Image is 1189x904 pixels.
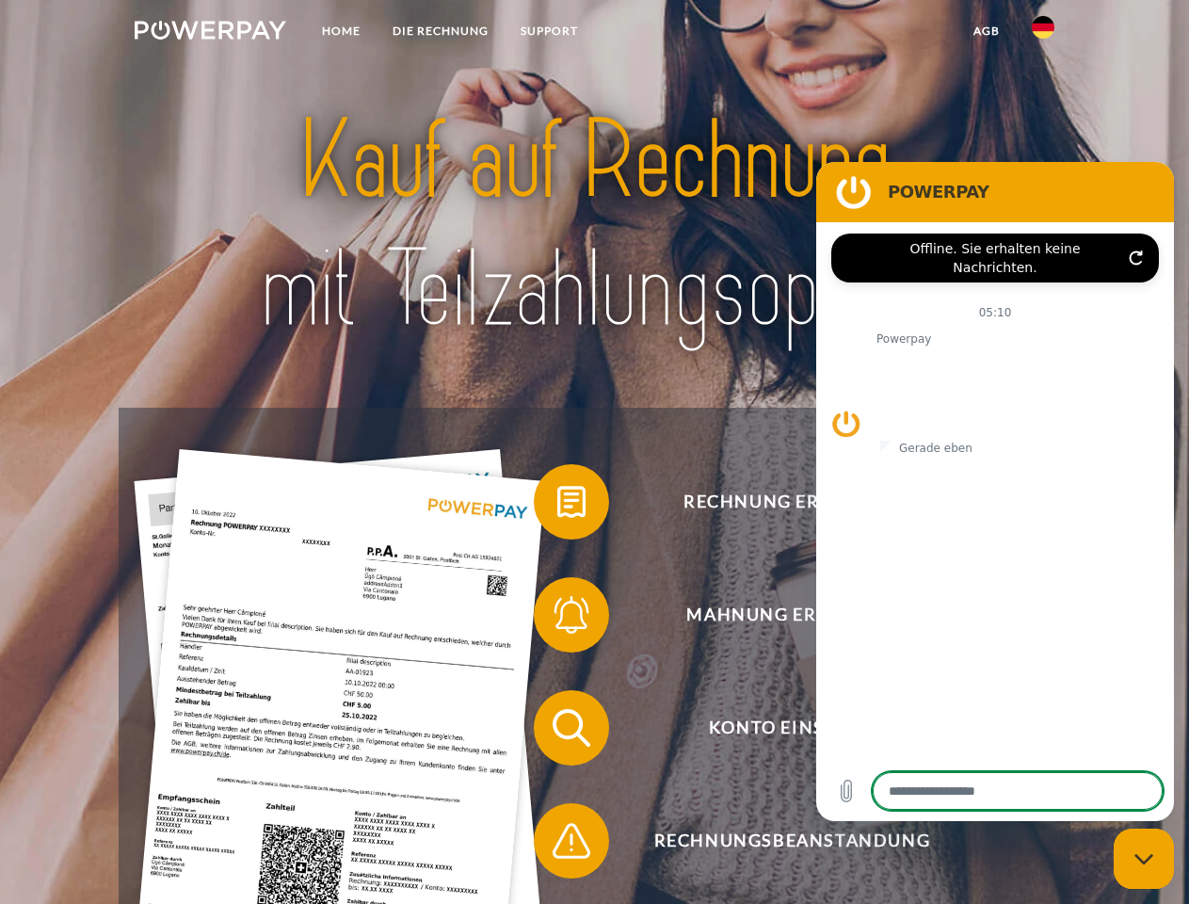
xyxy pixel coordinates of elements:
img: qb_bell.svg [548,591,595,638]
button: Mahnung erhalten? [534,577,1023,653]
img: qb_search.svg [548,704,595,751]
a: agb [957,14,1016,48]
span: Rechnungsbeanstandung [561,803,1022,879]
button: Rechnung erhalten? [534,464,1023,540]
button: Konto einsehen [534,690,1023,766]
span: Rechnung erhalten? [561,464,1022,540]
a: SUPPORT [505,14,594,48]
a: DIE RECHNUNG [377,14,505,48]
img: qb_bill.svg [548,478,595,525]
span: Konto einsehen [561,690,1022,766]
span: Mahnung erhalten? [561,577,1022,653]
img: qb_warning.svg [548,817,595,864]
iframe: Schaltfläche zum Öffnen des Messaging-Fensters; Konversation läuft [1114,829,1174,889]
img: de [1032,16,1054,39]
img: logo-powerpay-white.svg [135,21,286,40]
iframe: Messaging-Fenster [816,162,1174,821]
button: Rechnungsbeanstandung [534,803,1023,879]
a: Home [306,14,377,48]
img: title-powerpay_de.svg [180,90,1009,361]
